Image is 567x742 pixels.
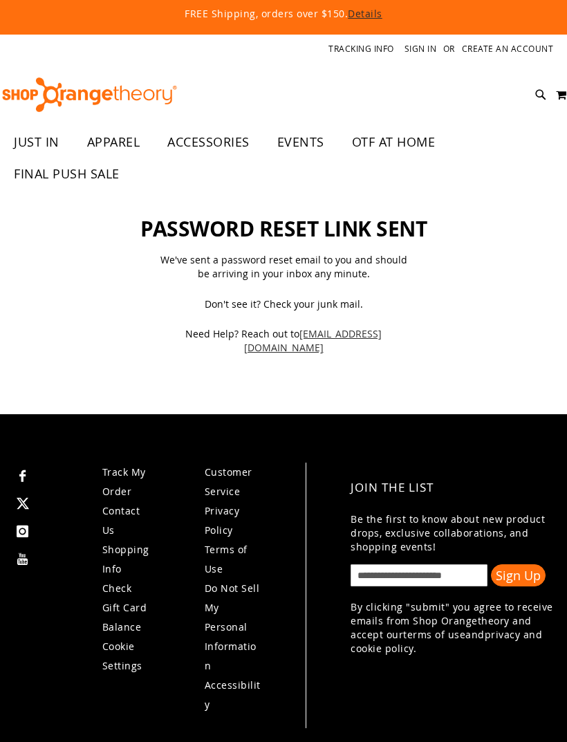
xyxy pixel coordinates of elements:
a: Track My Order [102,465,146,498]
a: Tracking Info [328,43,394,55]
span: Sign Up [496,567,541,584]
a: [EMAIL_ADDRESS][DOMAIN_NAME] [244,327,382,354]
a: Visit our Instagram page [10,518,35,542]
span: APPAREL [87,127,140,158]
p: Be the first to know about new product drops, exclusive collaborations, and shopping events! [351,512,557,554]
a: Contact Us [102,504,140,537]
a: privacy and cookie policy. [351,628,542,655]
a: OTF AT HOME [338,127,449,158]
span: EVENTS [277,127,324,158]
button: Sign Up [491,564,546,586]
h1: Password reset link sent [122,197,445,241]
a: terms of use [403,628,465,641]
span: ACCESSORIES [167,127,250,158]
span: OTF AT HOME [352,127,436,158]
a: Details [348,7,382,20]
img: Twitter [17,497,29,510]
a: ACCESSORIES [154,127,263,158]
span: Don't see it? Check your junk mail. [156,297,411,311]
a: Customer Service [205,465,252,498]
input: enter email [351,564,487,586]
a: APPAREL [73,127,154,158]
p: By clicking "submit" you agree to receive emails from Shop Orangetheory and accept our and [351,600,557,656]
span: JUST IN [14,127,59,158]
a: Visit our Facebook page [10,463,35,487]
a: Create an Account [462,43,554,55]
a: Visit our X page [10,490,35,514]
a: Shopping Info [102,543,149,575]
span: We've sent a password reset email to you and should be arriving in your inbox any minute. [156,253,411,281]
span: FINAL PUSH SALE [14,158,120,189]
p: FREE Shipping, orders over $150. [35,7,532,21]
a: Do Not Sell My Personal Information [205,582,260,672]
span: Need Help? Reach out to [156,327,411,355]
a: Cookie Settings [102,640,142,672]
a: Accessibility [205,678,261,711]
a: EVENTS [263,127,338,158]
a: Sign In [405,43,437,55]
a: Visit our Youtube page [10,546,35,570]
a: Privacy Policy [205,504,240,537]
a: Terms of Use [205,543,248,575]
h4: Join the List [351,470,557,506]
a: Check Gift Card Balance [102,582,147,633]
